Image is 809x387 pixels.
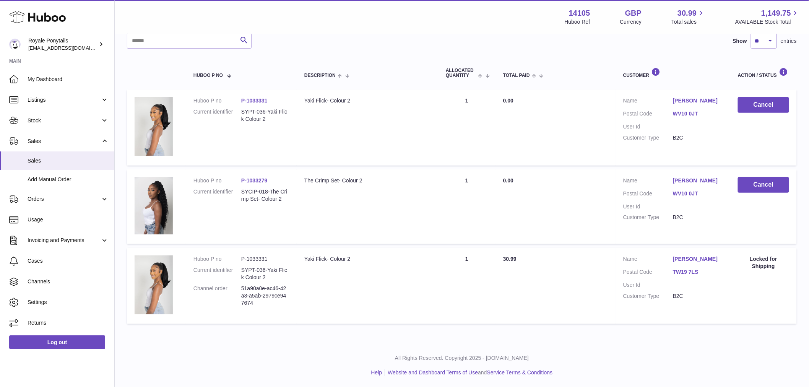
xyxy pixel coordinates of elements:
span: 0.00 [503,177,513,184]
a: 1,149.75 AVAILABLE Stock Total [735,8,800,26]
td: 1 [438,89,495,165]
dt: Customer Type [623,134,673,141]
dt: User Id [623,203,673,210]
dt: User Id [623,123,673,130]
strong: 14105 [569,8,590,18]
span: Returns [28,319,109,327]
span: Total sales [671,18,705,26]
span: [EMAIL_ADDRESS][DOMAIN_NAME] [28,45,112,51]
span: Total paid [503,73,530,78]
img: 141051741007169.png [135,255,173,314]
dd: SYPT-036-Yaki Flick Colour 2 [241,267,289,281]
span: 30.99 [503,256,517,262]
img: internalAdmin-14105@internal.huboo.com [9,39,21,50]
div: Huboo Ref [565,18,590,26]
a: [PERSON_NAME] [673,255,723,263]
div: Royale Ponytails [28,37,97,52]
span: Orders [28,195,101,203]
button: Cancel [738,177,789,193]
dd: SYCIP-018-The Crimp Set- Colour 2 [241,188,289,203]
span: Sales [28,157,109,164]
p: All Rights Reserved. Copyright 2025 - [DOMAIN_NAME] [121,354,803,362]
dt: Current identifier [193,108,241,123]
button: Cancel [738,97,789,113]
span: Usage [28,216,109,223]
span: Sales [28,138,101,145]
a: Service Terms & Conditions [487,369,553,376]
div: Currency [620,18,642,26]
span: Stock [28,117,101,124]
a: Log out [9,335,105,349]
dt: Huboo P no [193,177,241,184]
img: 141051741006759.png [135,177,173,235]
dt: User Id [623,281,673,289]
a: [PERSON_NAME] [673,97,723,104]
dd: P-1033331 [241,255,289,263]
span: entries [781,37,797,45]
div: The Crimp Set- Colour 2 [304,177,430,184]
label: Show [733,37,747,45]
dt: Name [623,177,673,186]
a: WV10 0JT [673,190,723,197]
td: 1 [438,248,495,324]
span: My Dashboard [28,76,109,83]
a: P-1033279 [241,177,268,184]
span: Cases [28,257,109,265]
dd: SYPT-036-Yaki Flick Colour 2 [241,108,289,123]
span: 0.00 [503,98,513,104]
dt: Postal Code [623,110,673,119]
span: Channels [28,278,109,285]
dt: Huboo P no [193,97,241,104]
a: WV10 0JT [673,110,723,117]
dt: Current identifier [193,188,241,203]
div: Customer [623,68,723,78]
a: Website and Dashboard Terms of Use [388,369,478,376]
dt: Huboo P no [193,255,241,263]
span: Huboo P no [193,73,223,78]
dt: Current identifier [193,267,241,281]
a: P-1033331 [241,98,268,104]
span: AVAILABLE Stock Total [735,18,800,26]
dd: B2C [673,293,723,300]
dt: Postal Code [623,190,673,199]
span: ALLOCATED Quantity [446,68,476,78]
dt: Postal Code [623,268,673,278]
dt: Customer Type [623,214,673,221]
div: Action / Status [738,68,789,78]
span: Invoicing and Payments [28,237,101,244]
dt: Name [623,97,673,106]
div: Locked for Shipping [738,255,789,270]
dt: Channel order [193,285,241,307]
span: 30.99 [677,8,697,18]
a: [PERSON_NAME] [673,177,723,184]
div: Yaki Flick- Colour 2 [304,255,430,263]
span: Listings [28,96,101,104]
li: and [385,369,552,376]
span: 1,149.75 [761,8,791,18]
dt: Customer Type [623,293,673,300]
a: 30.99 Total sales [671,8,705,26]
dd: 51a90a0e-ac46-42a3-a5ab-2979ce947674 [241,285,289,307]
div: Yaki Flick- Colour 2 [304,97,430,104]
dt: Name [623,255,673,265]
span: Add Manual Order [28,176,109,183]
span: Settings [28,299,109,306]
a: Help [371,369,382,376]
dd: B2C [673,214,723,221]
dd: B2C [673,134,723,141]
img: 141051741007169.png [135,97,173,156]
span: Description [304,73,336,78]
strong: GBP [625,8,642,18]
td: 1 [438,169,495,244]
a: TW19 7LS [673,268,723,276]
